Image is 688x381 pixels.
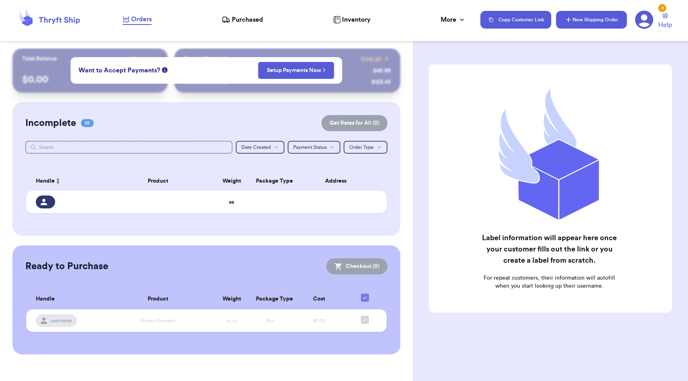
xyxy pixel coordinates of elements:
[251,171,290,191] th: Package Type
[326,258,387,274] button: Checkout (0)
[131,55,158,63] a: Payout
[140,318,175,323] span: Striped Sweater
[36,177,55,185] span: Handle
[333,15,371,25] a: Inventory
[349,145,374,150] span: Order Type
[131,55,148,63] span: Payout
[658,20,672,30] span: Help
[441,15,466,25] div: More
[251,289,290,309] th: Package Type
[78,66,160,75] span: Want to Accept Payments?
[290,289,348,309] th: Cost
[222,15,263,25] a: Purchased
[25,117,76,130] h2: Incomplete
[373,67,391,75] div: $ 45.99
[104,289,212,309] th: Product
[658,4,666,12] div: 3
[266,318,274,323] span: Box
[131,14,152,24] span: Orders
[25,260,108,273] h2: Ready to Purchase
[81,119,94,127] span: 01
[22,55,57,63] p: Total Balance
[342,15,371,25] span: Inventory
[212,289,251,309] th: Weight
[184,55,229,63] p: Recent Payments
[25,141,233,154] input: Search
[480,11,551,29] button: Copy Customer Link
[481,274,618,290] p: For repeat customers, their information will autofill when you start looking up their username.
[241,145,271,150] span: Date Created
[22,73,158,86] p: $ 0.00
[371,78,391,86] div: $ 123.45
[481,232,618,266] h2: Label information will appear here once your customer fills out the link or you create a label fr...
[344,141,387,154] button: Order Type
[658,13,672,30] a: Help
[293,145,327,150] span: Payment Status
[288,141,340,154] button: Payment Status
[556,11,627,29] button: New Shipping Order
[229,200,234,204] strong: oz
[360,55,391,63] a: View all
[55,176,61,186] button: Sort ascending
[123,14,152,25] a: Orders
[635,10,653,29] a: 3
[226,318,237,323] span: xx oz
[313,318,325,323] span: $0.00
[321,115,387,131] button: Get Rates for All (0)
[104,171,212,191] th: Product
[50,317,72,324] span: username
[232,15,263,25] span: Purchased
[258,62,334,79] button: Setup Payments Now
[267,66,326,74] a: Setup Payments Now
[236,141,284,154] button: Date Created
[360,55,381,63] span: View all
[212,171,251,191] th: Weight
[290,171,387,191] th: Address
[36,295,55,303] span: Handle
